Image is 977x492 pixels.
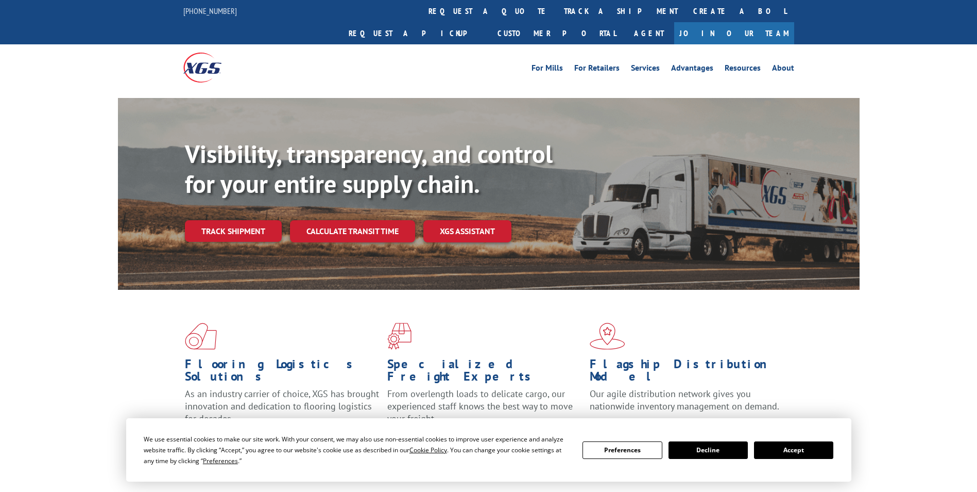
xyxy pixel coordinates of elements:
h1: Specialized Freight Experts [387,358,582,388]
a: For Mills [532,64,563,75]
div: We use essential cookies to make our site work. With your consent, we may also use non-essential ... [144,434,570,466]
button: Accept [754,441,833,459]
img: xgs-icon-total-supply-chain-intelligence-red [185,323,217,350]
a: Resources [725,64,761,75]
button: Decline [669,441,748,459]
h1: Flagship Distribution Model [590,358,784,388]
a: Customer Portal [490,22,624,44]
a: About [772,64,794,75]
img: xgs-icon-flagship-distribution-model-red [590,323,625,350]
a: Track shipment [185,220,282,242]
button: Preferences [582,441,662,459]
h1: Flooring Logistics Solutions [185,358,380,388]
a: Request a pickup [341,22,490,44]
a: XGS ASSISTANT [423,220,511,242]
b: Visibility, transparency, and control for your entire supply chain. [185,138,553,200]
img: xgs-icon-focused-on-flooring-red [387,323,412,350]
a: [PHONE_NUMBER] [183,6,237,16]
a: Calculate transit time [290,220,415,242]
a: Join Our Team [674,22,794,44]
a: For Retailers [574,64,620,75]
span: Preferences [203,456,238,465]
a: Agent [624,22,674,44]
span: Cookie Policy [409,446,447,454]
span: As an industry carrier of choice, XGS has brought innovation and dedication to flooring logistics... [185,388,379,424]
a: Advantages [671,64,713,75]
a: Services [631,64,660,75]
span: Our agile distribution network gives you nationwide inventory management on demand. [590,388,779,412]
div: Cookie Consent Prompt [126,418,851,482]
p: From overlength loads to delicate cargo, our experienced staff knows the best way to move your fr... [387,388,582,434]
